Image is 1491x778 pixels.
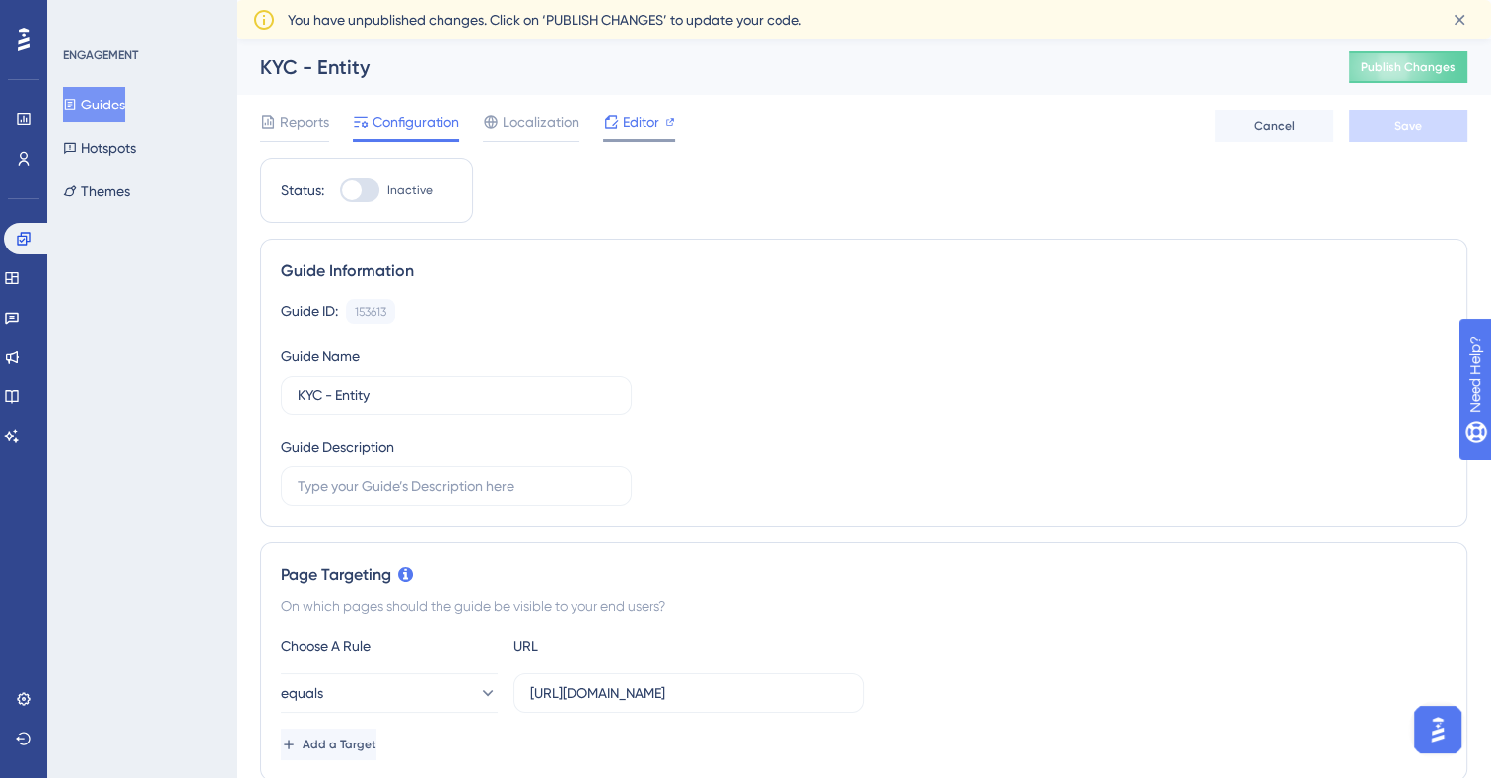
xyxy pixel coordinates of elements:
span: equals [281,681,323,705]
div: 153613 [355,304,386,319]
button: Save [1349,110,1467,142]
button: Add a Target [281,729,376,760]
span: Publish Changes [1361,59,1456,75]
button: Themes [63,174,130,209]
button: Guides [63,87,125,122]
input: Type your Guide’s Name here [298,385,615,406]
span: Configuration [373,110,459,134]
span: Cancel [1254,118,1295,134]
div: Status: [281,178,324,202]
div: Guide Description [281,435,394,459]
div: ENGAGEMENT [63,47,138,63]
div: Guide Information [281,259,1447,283]
input: Type your Guide’s Description here [298,475,615,497]
iframe: UserGuiding AI Assistant Launcher [1408,700,1467,759]
button: Hotspots [63,130,136,166]
input: yourwebsite.com/path [530,682,847,704]
span: Editor [623,110,659,134]
span: You have unpublished changes. Click on ‘PUBLISH CHANGES’ to update your code. [288,8,801,32]
button: equals [281,673,498,713]
span: Localization [503,110,579,134]
button: Cancel [1215,110,1333,142]
div: URL [513,634,730,658]
span: Reports [280,110,329,134]
div: Page Targeting [281,563,1447,587]
div: Choose A Rule [281,634,498,658]
button: Publish Changes [1349,51,1467,83]
div: Guide ID: [281,299,338,324]
span: Add a Target [303,737,376,752]
div: KYC - Entity [260,53,1300,81]
div: Guide Name [281,344,360,368]
span: Need Help? [46,5,123,29]
div: On which pages should the guide be visible to your end users? [281,595,1447,618]
span: Inactive [387,182,433,198]
span: Save [1394,118,1422,134]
